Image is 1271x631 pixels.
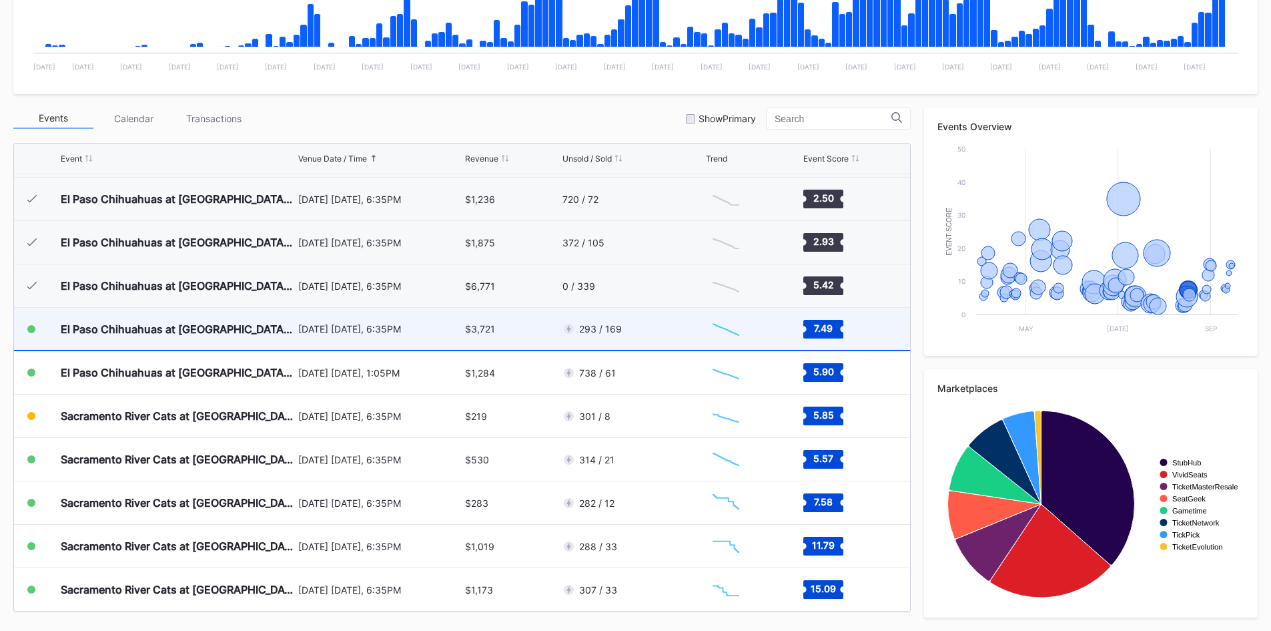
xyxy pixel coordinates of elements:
text: [DATE] [1039,63,1061,71]
div: Marketplaces [937,383,1244,394]
div: $219 [465,411,487,422]
text: [DATE] [33,63,55,71]
text: Gametime [1172,507,1207,515]
svg: Chart title [937,142,1244,343]
div: [DATE] [DATE], 6:35PM [298,194,462,205]
div: $283 [465,497,488,509]
text: [DATE] [265,63,287,71]
text: SeatGeek [1172,495,1206,503]
text: [DATE] [845,63,867,71]
text: [DATE] [797,63,819,71]
svg: Chart title [706,312,746,346]
div: 738 / 61 [579,367,616,379]
text: 5.42 [813,279,833,290]
div: $530 [465,454,489,465]
div: [DATE] [DATE], 1:05PM [298,367,462,379]
text: [DATE] [749,63,771,71]
div: Show Primary [699,113,756,124]
svg: Chart title [937,404,1244,604]
div: El Paso Chihuahuas at [GEOGRAPHIC_DATA] Aces [61,236,295,249]
div: [DATE] [DATE], 6:35PM [298,497,462,509]
div: Event [61,154,82,164]
div: Sacramento River Cats at [GEOGRAPHIC_DATA] Aces [61,583,295,596]
div: 288 / 33 [579,541,617,552]
text: [DATE] [942,63,964,71]
text: [DATE] [169,63,191,71]
div: $1,236 [465,194,495,205]
div: $1,284 [465,367,495,379]
div: [DATE] [DATE], 6:35PM [298,411,462,422]
text: 5.57 [813,453,833,464]
text: [DATE] [217,63,239,71]
div: [DATE] [DATE], 6:35PM [298,237,462,248]
text: [DATE] [410,63,432,71]
text: 7.49 [814,322,833,333]
div: 372 / 105 [562,237,604,248]
div: 314 / 21 [579,454,614,465]
div: Event Score [803,154,849,164]
text: [DATE] [1087,63,1109,71]
text: [DATE] [362,63,384,71]
div: Events Overview [937,121,1244,132]
text: TicketEvolution [1172,543,1222,551]
text: [DATE] [1184,63,1206,71]
div: El Paso Chihuahuas at [GEOGRAPHIC_DATA] Aces [61,366,295,379]
text: 50 [957,145,965,153]
text: 15.09 [811,583,836,594]
div: Sacramento River Cats at [GEOGRAPHIC_DATA] Aces [61,409,295,423]
div: 293 / 169 [579,323,622,335]
text: [DATE] [507,63,529,71]
svg: Chart title [706,182,746,216]
text: 30 [957,211,965,219]
svg: Chart title [706,530,746,563]
text: TicketMasterResale [1172,483,1238,491]
div: [DATE] [DATE], 6:35PM [298,323,462,335]
svg: Chart title [706,269,746,302]
div: $1,019 [465,541,494,552]
div: Sacramento River Cats at [GEOGRAPHIC_DATA] Aces [61,496,295,509]
div: Revenue [465,154,498,164]
div: El Paso Chihuahuas at [GEOGRAPHIC_DATA] Aces [61,192,295,206]
text: May [1019,325,1033,333]
svg: Chart title [706,356,746,389]
svg: Chart title [706,486,746,519]
div: El Paso Chihuahuas at [GEOGRAPHIC_DATA] Aces [61,279,295,292]
text: 5.90 [813,366,833,377]
div: El Paso Chihuahuas at [GEOGRAPHIC_DATA] Aces [61,323,295,336]
text: 7.58 [814,496,833,507]
text: 11.79 [812,540,835,551]
text: [DATE] [314,63,336,71]
div: Transactions [173,108,254,129]
div: [DATE] [DATE], 6:35PM [298,454,462,465]
text: [DATE] [120,63,142,71]
div: Venue Date / Time [298,154,367,164]
div: $6,771 [465,280,495,292]
text: 5.85 [813,409,833,421]
text: [DATE] [990,63,1012,71]
div: [DATE] [DATE], 6:35PM [298,584,462,596]
div: 307 / 33 [579,584,617,596]
text: 0 [961,310,965,319]
div: 301 / 8 [579,411,610,422]
div: [DATE] [DATE], 6:35PM [298,280,462,292]
div: Events [13,108,93,129]
text: [DATE] [1107,325,1129,333]
text: Sep [1205,325,1217,333]
div: [DATE] [DATE], 6:35PM [298,541,462,552]
div: $3,721 [465,323,495,335]
svg: Chart title [706,399,746,433]
text: [DATE] [604,63,626,71]
text: [DATE] [701,63,723,71]
div: 0 / 339 [562,280,595,292]
text: TickPick [1172,531,1200,539]
div: $1,875 [465,237,495,248]
text: [DATE] [555,63,577,71]
text: 2.50 [813,192,833,204]
div: Calendar [93,108,173,129]
svg: Chart title [706,573,746,606]
div: Unsold / Sold [562,154,612,164]
text: 10 [958,277,965,285]
div: 720 / 72 [562,194,598,205]
svg: Chart title [706,443,746,476]
div: Sacramento River Cats at [GEOGRAPHIC_DATA] Aces [61,453,295,466]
